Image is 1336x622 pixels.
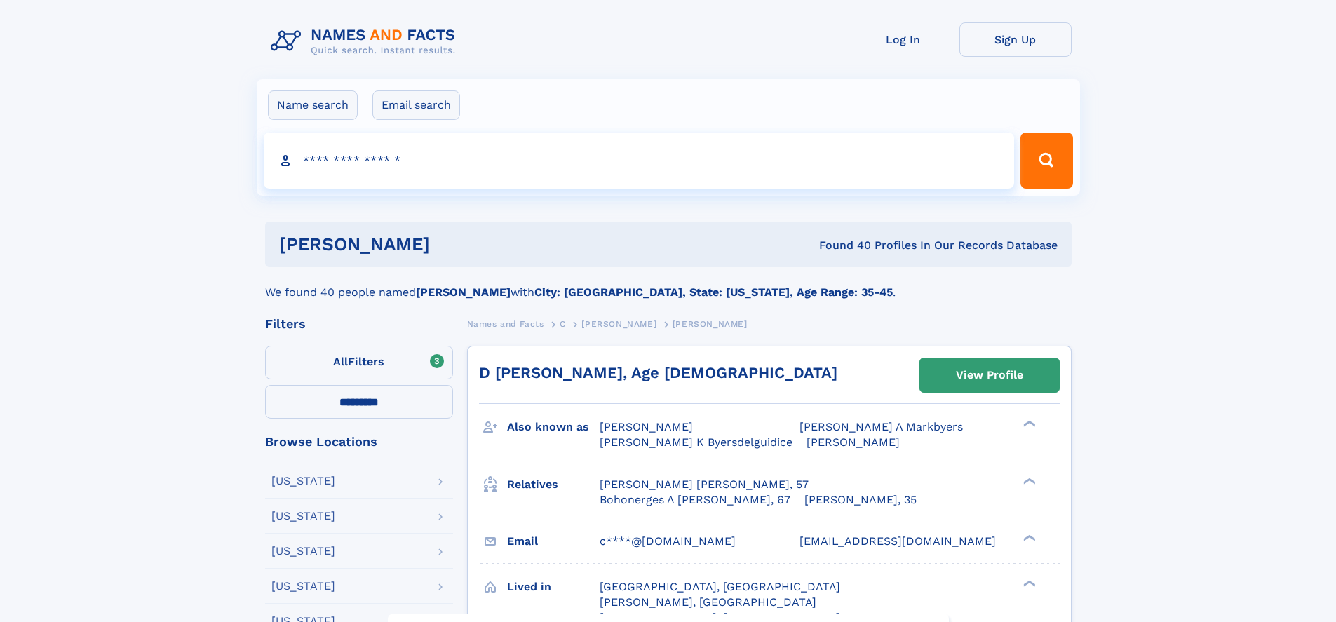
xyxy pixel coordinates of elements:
a: Log In [847,22,959,57]
label: Email search [372,90,460,120]
span: All [333,355,348,368]
a: Sign Up [959,22,1072,57]
a: [PERSON_NAME], 35 [804,492,917,508]
h3: Also known as [507,415,600,439]
span: [PERSON_NAME], [GEOGRAPHIC_DATA] [600,595,816,609]
a: C [560,315,566,332]
span: [PERSON_NAME] [673,319,748,329]
div: [US_STATE] [271,546,335,557]
span: [PERSON_NAME] [581,319,656,329]
a: Bohonerges A [PERSON_NAME], 67 [600,492,790,508]
div: ❯ [1020,533,1037,542]
div: [US_STATE] [271,581,335,592]
a: [PERSON_NAME] [581,315,656,332]
input: search input [264,133,1015,189]
span: [PERSON_NAME] [807,435,900,449]
div: We found 40 people named with . [265,267,1072,301]
a: D [PERSON_NAME], Age [DEMOGRAPHIC_DATA] [479,364,837,381]
div: [US_STATE] [271,475,335,487]
span: [EMAIL_ADDRESS][DOMAIN_NAME] [799,534,996,548]
button: Search Button [1020,133,1072,189]
span: C [560,319,566,329]
div: Filters [265,318,453,330]
b: City: [GEOGRAPHIC_DATA], State: [US_STATE], Age Range: 35-45 [534,285,893,299]
label: Name search [268,90,358,120]
div: ❯ [1020,579,1037,588]
img: Logo Names and Facts [265,22,467,60]
span: [PERSON_NAME] [600,420,693,433]
div: ❯ [1020,476,1037,485]
h3: Email [507,529,600,553]
div: View Profile [956,359,1023,391]
div: Found 40 Profiles In Our Records Database [624,238,1058,253]
h3: Lived in [507,575,600,599]
h1: [PERSON_NAME] [279,236,625,253]
span: [PERSON_NAME] K Byersdelguidice [600,435,792,449]
div: Browse Locations [265,435,453,448]
span: [GEOGRAPHIC_DATA], [GEOGRAPHIC_DATA] [600,580,840,593]
a: Names and Facts [467,315,544,332]
label: Filters [265,346,453,379]
h3: Relatives [507,473,600,496]
span: [PERSON_NAME] A Markbyers [799,420,963,433]
b: [PERSON_NAME] [416,285,511,299]
a: [PERSON_NAME] [PERSON_NAME], 57 [600,477,809,492]
div: [US_STATE] [271,511,335,522]
a: View Profile [920,358,1059,392]
div: ❯ [1020,419,1037,428]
